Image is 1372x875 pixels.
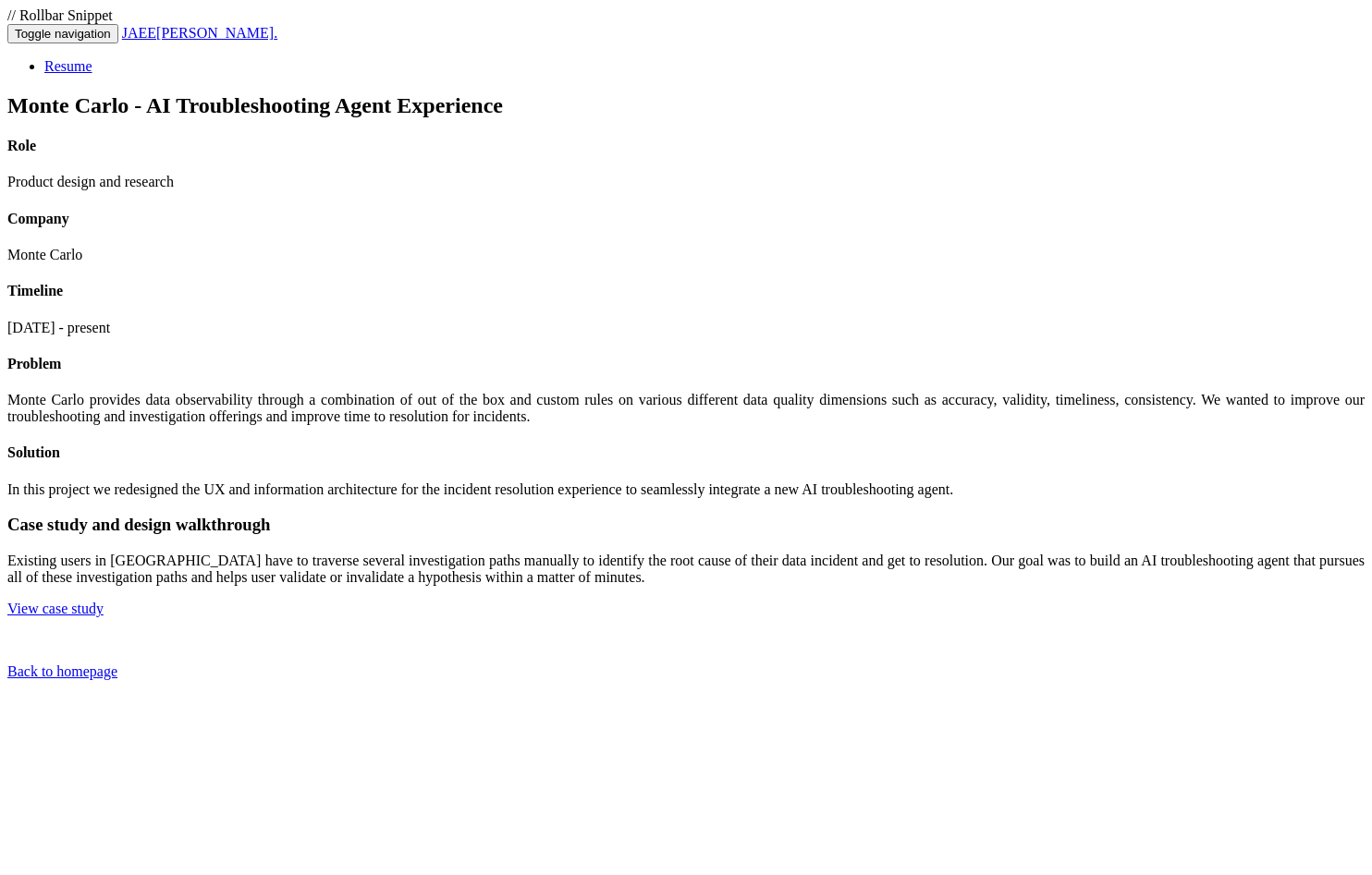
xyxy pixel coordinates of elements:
p: Product design and research [7,174,1365,190]
h4: Problem [7,356,1365,372]
span: Toggle navigation [15,27,111,41]
button: Toggle navigation [7,24,118,43]
p: [DATE] - present [7,320,1365,336]
a: View case study [7,601,104,616]
h4: Role [7,138,1365,154]
p: In this project we redesigned the UX and information architecture for the incident resolution exp... [7,481,1365,498]
p: Existing users in [GEOGRAPHIC_DATA] have to traverse several investigation paths manually to iden... [7,553,1365,586]
a: Back to homepage [7,663,117,679]
h4: Company [7,211,1365,227]
h2: Monte Carlo - AI Troubleshooting Agent Experience [7,93,1365,118]
h4: Solution [7,444,1365,461]
a: Resume [44,58,92,74]
p: Monte Carlo [7,247,1365,263]
a: JAEE[PERSON_NAME]. [122,25,277,41]
span: Case study and design walkthrough [7,515,270,534]
h4: Timeline [7,283,1365,299]
span: [PERSON_NAME] [156,25,274,41]
p: Monte Carlo provides data observability through a combination of out of the box and custom rules ... [7,392,1365,425]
